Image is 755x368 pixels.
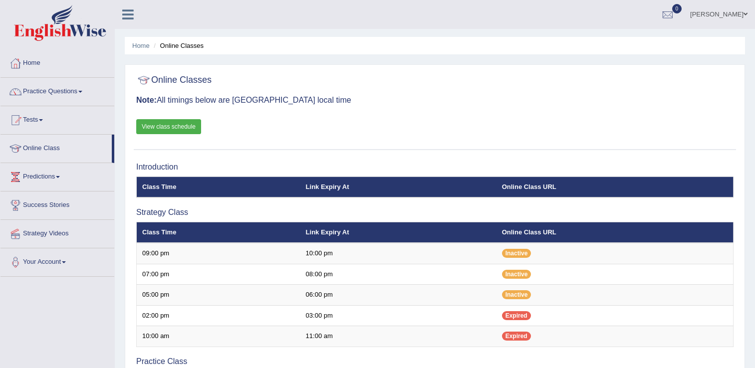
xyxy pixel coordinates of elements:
a: Tests [0,106,114,131]
a: Home [132,42,150,49]
b: Note: [136,96,157,104]
td: 09:00 pm [137,243,300,264]
span: 0 [672,4,682,13]
td: 10:00 pm [300,243,497,264]
h3: All timings below are [GEOGRAPHIC_DATA] local time [136,96,734,105]
span: Inactive [502,290,531,299]
th: Link Expiry At [300,177,497,197]
td: 06:00 pm [300,285,497,306]
a: View class schedule [136,119,201,134]
span: Expired [502,332,531,341]
h2: Online Classes [136,73,212,88]
h3: Introduction [136,163,734,172]
th: Online Class URL [497,177,734,197]
a: Home [0,49,114,74]
a: Success Stories [0,191,114,216]
td: 11:00 am [300,326,497,347]
th: Class Time [137,177,300,197]
li: Online Classes [151,41,204,50]
a: Your Account [0,248,114,273]
td: 02:00 pm [137,305,300,326]
a: Practice Questions [0,78,114,103]
a: Strategy Videos [0,220,114,245]
td: 03:00 pm [300,305,497,326]
td: 08:00 pm [300,264,497,285]
th: Class Time [137,222,300,243]
span: Expired [502,311,531,320]
td: 05:00 pm [137,285,300,306]
th: Online Class URL [497,222,734,243]
span: Inactive [502,249,531,258]
td: 10:00 am [137,326,300,347]
h3: Strategy Class [136,208,734,217]
span: Inactive [502,270,531,279]
a: Predictions [0,163,114,188]
h3: Practice Class [136,357,734,366]
a: Online Class [0,135,112,160]
td: 07:00 pm [137,264,300,285]
th: Link Expiry At [300,222,497,243]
